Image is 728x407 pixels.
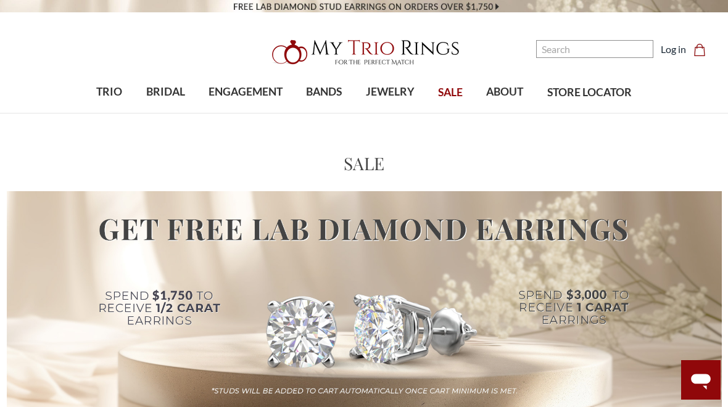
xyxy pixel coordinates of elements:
[134,72,196,112] a: BRIDAL
[96,84,122,100] span: TRIO
[547,84,632,101] span: STORE LOCATOR
[85,72,134,112] a: TRIO
[239,112,252,113] button: submenu toggle
[693,44,706,56] svg: cart.cart_preview
[344,150,384,176] h1: SALE
[384,112,396,113] button: submenu toggle
[306,84,342,100] span: BANDS
[536,73,643,113] a: STORE LOCATOR
[265,33,463,72] img: My Trio Rings
[103,112,115,113] button: submenu toggle
[209,84,283,100] span: ENGAGEMENT
[474,72,535,112] a: ABOUT
[354,72,426,112] a: JEWELRY
[438,84,463,101] span: SALE
[498,112,511,113] button: submenu toggle
[426,73,474,113] a: SALE
[159,112,172,113] button: submenu toggle
[146,84,185,100] span: BRIDAL
[661,42,686,57] a: Log in
[693,42,713,57] a: Cart with 0 items
[318,112,330,113] button: submenu toggle
[294,72,354,112] a: BANDS
[486,84,523,100] span: ABOUT
[197,72,294,112] a: ENGAGEMENT
[366,84,415,100] span: JEWELRY
[211,33,517,72] a: My Trio Rings
[536,40,653,58] input: Search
